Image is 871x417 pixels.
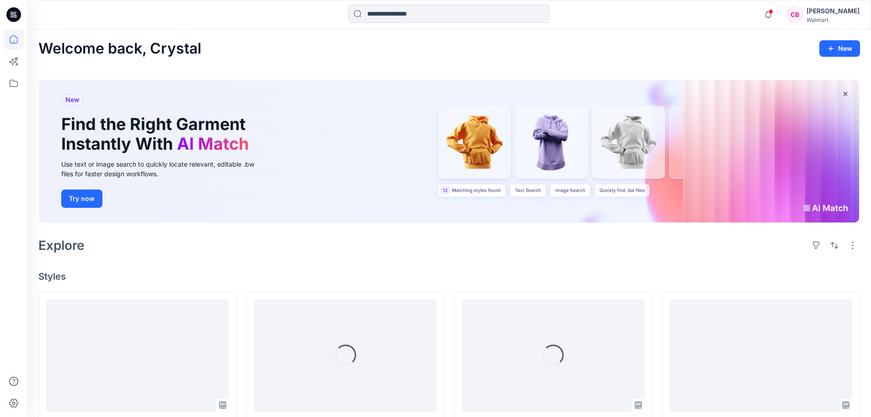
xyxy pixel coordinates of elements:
[807,16,860,23] div: Walmart
[61,190,102,208] button: Try now
[807,5,860,16] div: [PERSON_NAME]
[61,159,267,179] div: Use text or image search to quickly locate relevant, editable .bw files for faster design workflows.
[38,40,201,57] h2: Welcome back, Crystal
[177,134,249,154] span: AI Match
[38,271,860,282] h4: Styles
[38,238,85,253] h2: Explore
[65,94,80,105] span: New
[61,114,253,154] h1: Find the Right Garment Instantly With
[819,40,860,57] button: New
[786,6,803,23] div: CB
